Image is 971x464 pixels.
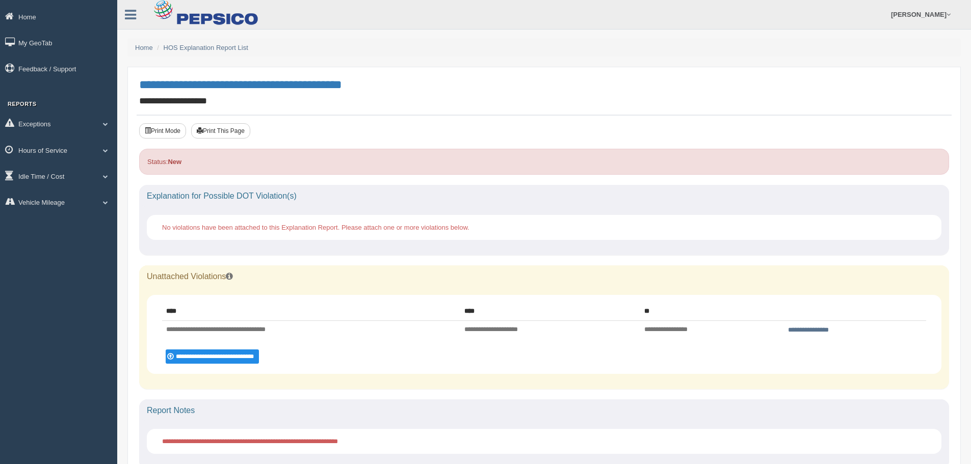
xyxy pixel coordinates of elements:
[139,265,949,288] div: Unattached Violations
[135,44,153,51] a: Home
[139,399,949,422] div: Report Notes
[162,224,469,231] span: No violations have been attached to this Explanation Report. Please attach one or more violations...
[164,44,248,51] a: HOS Explanation Report List
[139,123,186,139] button: Print Mode
[168,158,181,166] strong: New
[191,123,250,139] button: Print This Page
[139,185,949,207] div: Explanation for Possible DOT Violation(s)
[139,149,949,175] div: Status:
